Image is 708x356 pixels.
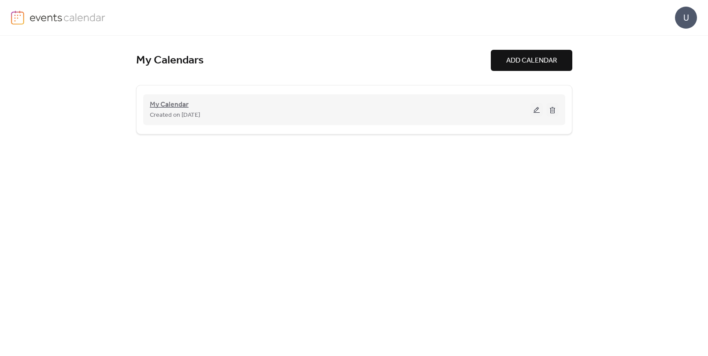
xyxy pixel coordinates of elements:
span: ADD CALENDAR [506,56,557,66]
img: logo-type [30,11,106,24]
div: My Calendars [136,53,491,68]
span: My Calendar [150,100,189,110]
button: ADD CALENDAR [491,50,572,71]
img: logo [11,11,24,25]
div: U [675,7,697,29]
span: Created on [DATE] [150,110,200,121]
a: My Calendar [150,102,189,108]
